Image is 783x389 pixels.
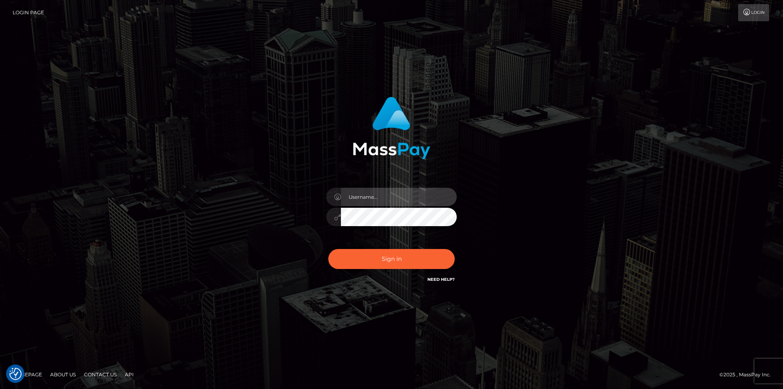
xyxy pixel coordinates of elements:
[738,4,769,21] a: Login
[353,97,430,159] img: MassPay Login
[9,368,22,380] img: Revisit consent button
[13,4,44,21] a: Login Page
[9,368,22,380] button: Consent Preferences
[719,370,777,379] div: © 2025 , MassPay Inc.
[47,368,79,381] a: About Us
[341,188,457,206] input: Username...
[122,368,137,381] a: API
[328,249,455,269] button: Sign in
[427,277,455,282] a: Need Help?
[81,368,120,381] a: Contact Us
[9,368,45,381] a: Homepage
